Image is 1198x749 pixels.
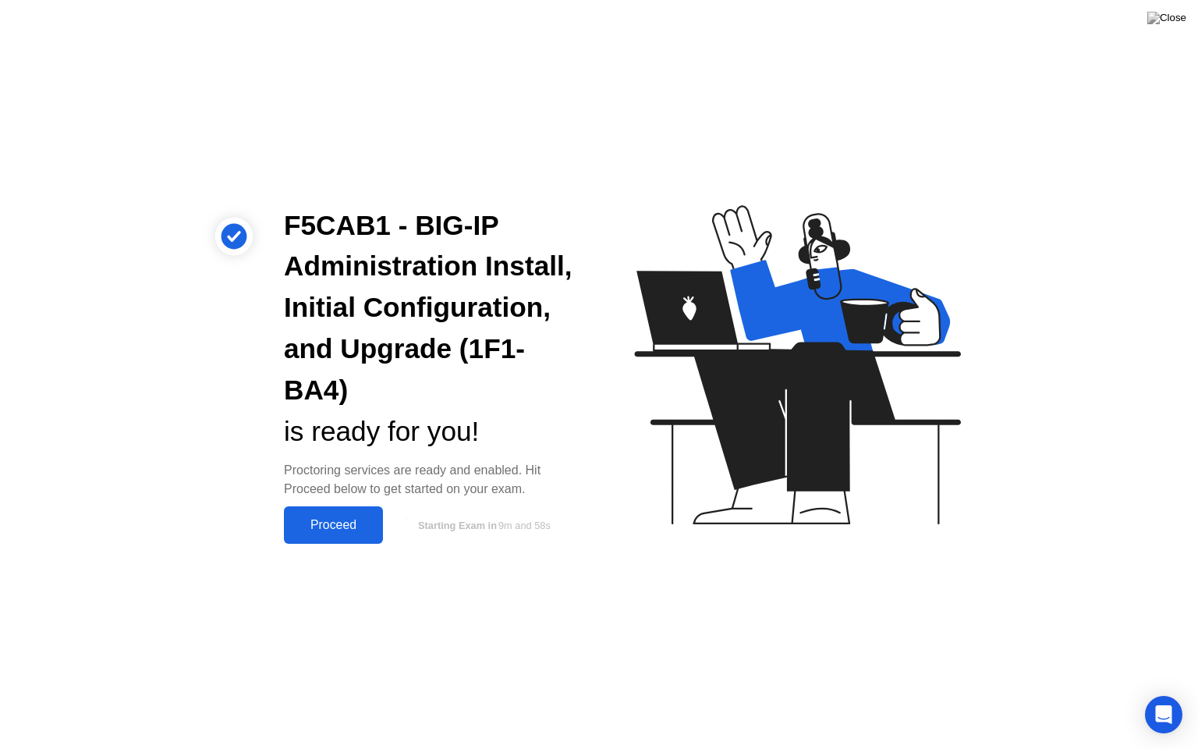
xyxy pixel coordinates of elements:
[1147,12,1186,24] img: Close
[498,520,551,531] span: 9m and 58s
[284,461,574,499] div: Proctoring services are ready and enabled. Hit Proceed below to get started on your exam.
[284,411,574,453] div: is ready for you!
[1145,696,1182,733] div: Open Intercom Messenger
[289,518,378,532] div: Proceed
[391,510,574,540] button: Starting Exam in9m and 58s
[284,506,383,544] button: Proceed
[284,205,574,411] div: F5CAB1 - BIG-IP Administration Install, Initial Configuration, and Upgrade (1F1-BA4)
